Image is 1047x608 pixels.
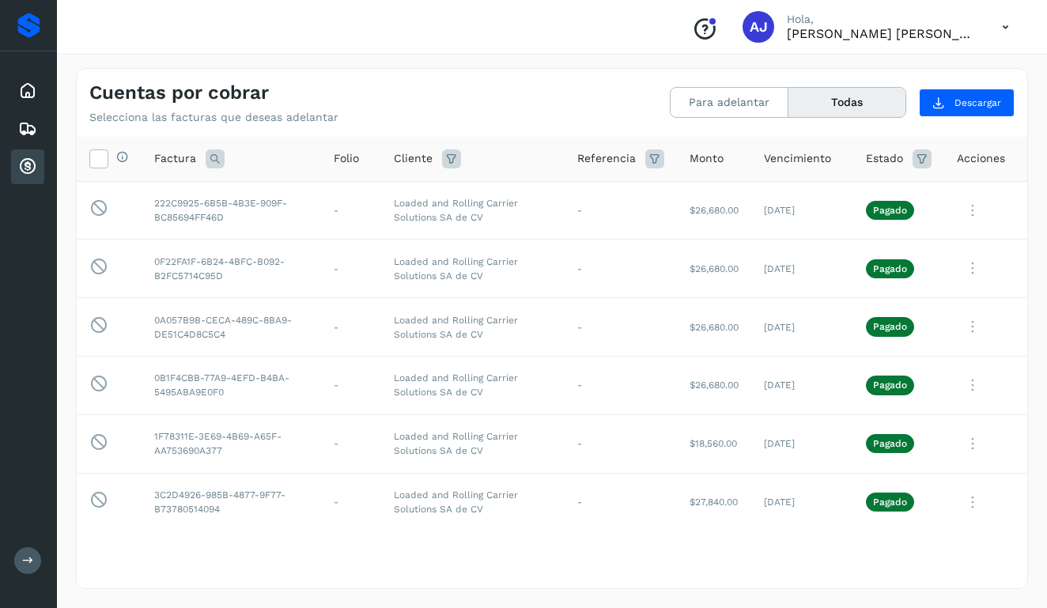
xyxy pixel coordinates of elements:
[788,88,905,117] button: Todas
[677,414,751,473] td: $18,560.00
[873,497,907,508] p: Pagado
[787,13,977,26] p: Hola,
[677,298,751,357] td: $26,680.00
[577,150,636,167] span: Referencia
[381,414,565,473] td: Loaded and Rolling Carrier Solutions SA de CV
[321,473,381,531] td: -
[11,149,44,184] div: Cuentas por cobrar
[565,473,677,531] td: -
[381,298,565,357] td: Loaded and Rolling Carrier Solutions SA de CV
[751,181,853,240] td: [DATE]
[89,81,269,104] h4: Cuentas por cobrar
[565,414,677,473] td: -
[873,321,907,332] p: Pagado
[677,473,751,531] td: $27,840.00
[142,414,321,473] td: 1F78311E-3E69-4B69-A65F-AA753690A377
[954,96,1001,110] span: Descargar
[142,356,321,414] td: 0B1F4CBB-77A9-4EFD-B4BA-5495ABA9E0F0
[11,74,44,108] div: Inicio
[321,414,381,473] td: -
[334,150,359,167] span: Folio
[751,473,853,531] td: [DATE]
[751,414,853,473] td: [DATE]
[873,438,907,449] p: Pagado
[565,240,677,298] td: -
[154,150,196,167] span: Factura
[321,298,381,357] td: -
[873,380,907,391] p: Pagado
[142,298,321,357] td: 0A057B9B-CECA-489C-8BA9-DE51C4D8C5C4
[671,88,788,117] button: Para adelantar
[751,298,853,357] td: [DATE]
[787,26,977,41] p: Alejandro Javier Monraz Sansores
[565,298,677,357] td: -
[677,240,751,298] td: $26,680.00
[751,356,853,414] td: [DATE]
[381,473,565,531] td: Loaded and Rolling Carrier Solutions SA de CV
[565,356,677,414] td: -
[321,356,381,414] td: -
[873,205,907,216] p: Pagado
[381,240,565,298] td: Loaded and Rolling Carrier Solutions SA de CV
[381,181,565,240] td: Loaded and Rolling Carrier Solutions SA de CV
[764,150,831,167] span: Vencimiento
[142,181,321,240] td: 222C9925-6B5B-4B3E-909F-BC85694FF46D
[142,473,321,531] td: 3C2D4926-985B-4877-9F77-B73780514094
[321,240,381,298] td: -
[381,356,565,414] td: Loaded and Rolling Carrier Solutions SA de CV
[866,150,903,167] span: Estado
[11,111,44,146] div: Embarques
[873,263,907,274] p: Pagado
[321,181,381,240] td: -
[142,240,321,298] td: 0F22FA1F-6B24-4BFC-B092-B2FC5714C95D
[957,150,1005,167] span: Acciones
[394,150,433,167] span: Cliente
[677,356,751,414] td: $26,680.00
[677,181,751,240] td: $26,680.00
[751,240,853,298] td: [DATE]
[565,181,677,240] td: -
[919,89,1015,117] button: Descargar
[690,150,724,167] span: Monto
[89,111,338,124] p: Selecciona las facturas que deseas adelantar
